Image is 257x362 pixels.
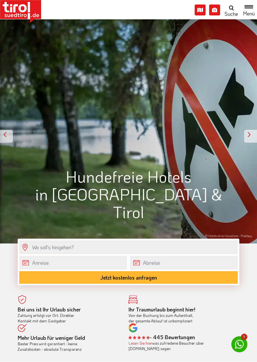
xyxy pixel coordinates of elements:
input: Abreise [130,256,238,270]
input: Anreise [19,256,127,270]
input: Wo soll's hingehen? [19,240,238,254]
img: google [128,323,137,332]
button: Jetzt kostenlos anfragen [19,271,238,284]
div: was zufriedene Besucher über [DOMAIN_NAME] sagen [128,340,230,351]
span: 1 [241,334,247,340]
a: 1 [231,336,247,352]
div: Von der Buchung bis zum Aufenthalt, der gesamte Ablauf ist unkompliziert [128,307,230,323]
div: Zahlung erfolgt vor Ort. Direkter Kontakt mit dem Gastgeber [18,307,119,323]
b: Ihr Traumurlaub beginnt hier! [128,306,195,313]
h1: Hundefreie Hotels in [GEOGRAPHIC_DATA] & Tirol [18,167,239,221]
a: Lesen Sie hier [128,340,152,346]
i: Fotogalerie [209,5,220,15]
button: Toggle navigation [241,4,257,16]
div: Bester Preis wird garantiert - keine Zusatzkosten - absolute Transparenz [18,335,119,352]
i: Karte öffnen [195,5,206,15]
b: - 445 Bewertungen [128,334,195,340]
b: Mehr Urlaub für weniger Geld [18,334,85,341]
b: Bei uns ist Ihr Urlaub sicher [18,306,81,313]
